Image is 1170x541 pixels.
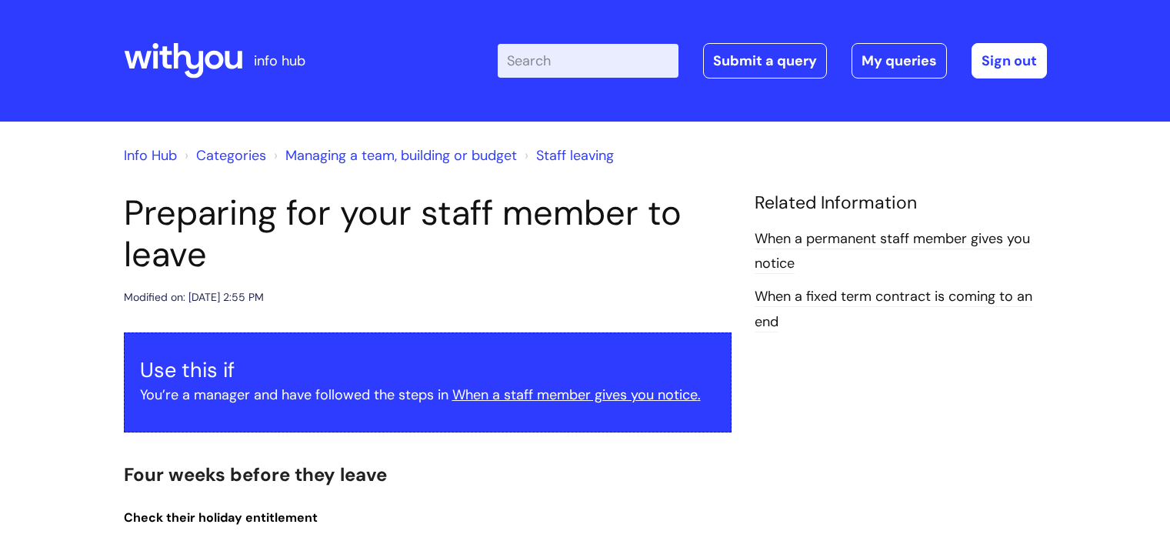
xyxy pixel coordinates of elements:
[972,43,1047,78] a: Sign out
[124,463,387,486] span: Four weeks before they leave
[498,43,1047,78] div: | -
[755,229,1030,274] a: When a permanent staff member gives you notice
[285,146,517,165] a: Managing a team, building or budget
[498,44,678,78] input: Search
[521,143,614,168] li: Staff leaving
[181,143,266,168] li: Solution home
[196,146,266,165] a: Categories
[452,386,698,404] a: When a staff member gives you notice
[124,146,177,165] a: Info Hub
[852,43,947,78] a: My queries
[254,48,305,73] p: info hub
[140,358,715,382] h3: Use this if
[124,509,318,526] span: Check their holiday entitlement
[270,143,517,168] li: Managing a team, building or budget
[140,382,715,407] p: You’re a manager and have followed the steps in
[124,192,732,276] h1: Preparing for your staff member to leave
[536,146,614,165] a: Staff leaving
[703,43,827,78] a: Submit a query
[755,192,1047,214] h4: Related Information
[755,287,1032,332] a: When a fixed term contract is coming to an end
[124,288,264,307] div: Modified on: [DATE] 2:55 PM
[698,386,701,404] u: .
